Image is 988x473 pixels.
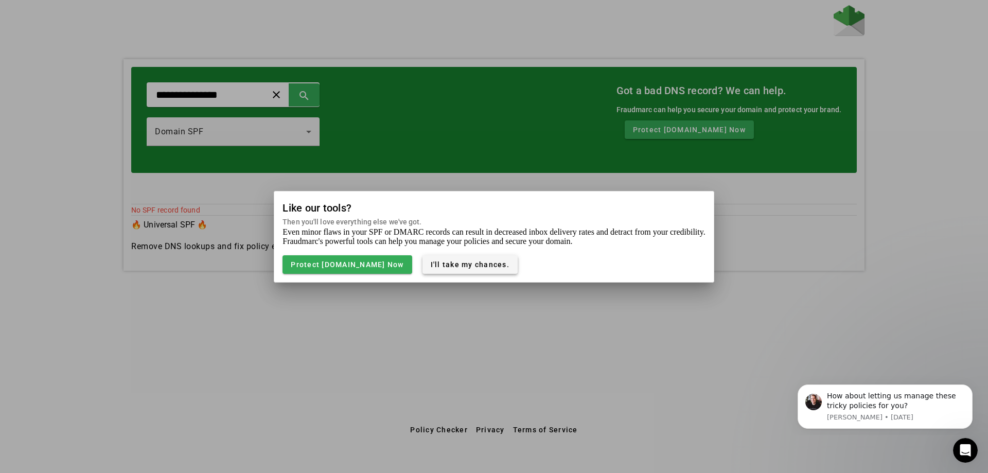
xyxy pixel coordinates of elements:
mat-card-title: Like our tools? [283,200,421,216]
iframe: Intercom notifications message [782,375,988,435]
button: I'll take my chances. [422,255,518,274]
mat-card-subtitle: Then you'll love everything else we've got. [283,216,421,227]
span: Protect [DOMAIN_NAME] Now [291,260,403,269]
button: Protect [DOMAIN_NAME] Now [283,255,412,274]
mat-card-content: Even minor flaws in your SPF or DMARC records can result in decreased inbox delivery rates and de... [274,227,713,282]
span: I'll take my chances. [431,260,509,269]
iframe: Intercom live chat [953,438,978,463]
